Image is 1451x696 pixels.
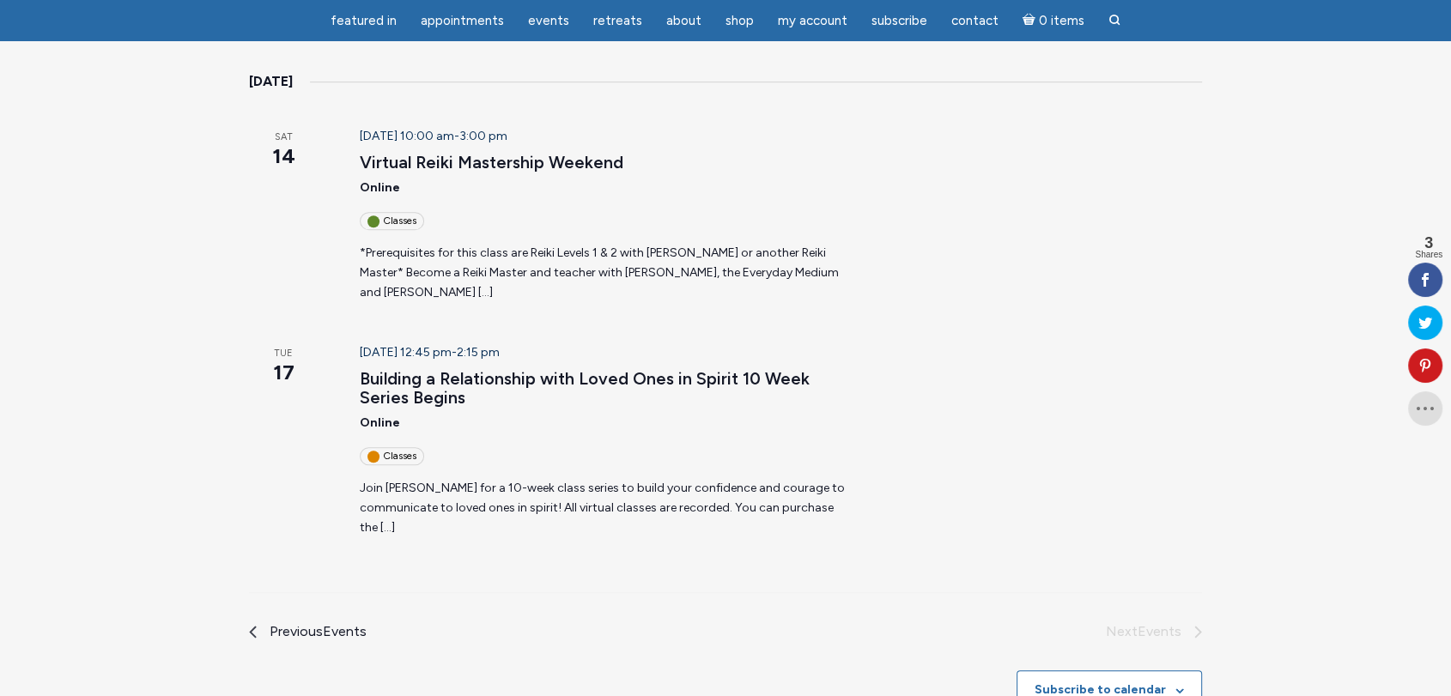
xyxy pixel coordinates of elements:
span: 2:15 pm [457,345,500,360]
span: Sat [249,130,319,145]
a: Contact [941,4,1009,38]
a: Cart0 items [1012,3,1095,38]
time: - [360,345,500,360]
div: Classes [360,212,424,230]
span: My Account [778,13,847,28]
a: Building a Relationship with Loved Ones in Spirit 10 Week Series Begins [360,368,810,409]
span: Online [360,180,400,195]
a: Events [518,4,580,38]
a: Virtual Reiki Mastership Weekend [360,152,623,173]
span: Contact [951,13,999,28]
time: - [360,129,507,143]
span: 0 items [1039,15,1084,27]
p: *Prerequisites for this class are Reiki Levels 1 & 2 with [PERSON_NAME] or another Reiki Master* ... [360,244,845,302]
a: About [656,4,712,38]
i: Cart [1023,13,1039,28]
span: Retreats [593,13,642,28]
span: 3 [1415,235,1442,251]
span: Appointments [421,13,504,28]
span: [DATE] 10:00 am [360,129,454,143]
nav: Bottom events list pagination [249,592,1202,643]
a: Previous Events [249,620,367,643]
span: Online [360,415,400,430]
span: Shop [725,13,754,28]
a: Retreats [583,4,653,38]
div: Classes [360,447,424,465]
a: Appointments [410,4,514,38]
a: featured in [320,4,407,38]
span: About [666,13,701,28]
span: 14 [249,142,319,171]
a: My Account [768,4,858,38]
span: Tue [249,347,319,361]
span: Previous [270,620,367,643]
span: 17 [249,358,319,387]
span: Subscribe [871,13,927,28]
span: Events [323,623,367,639]
span: featured in [331,13,397,28]
p: Join [PERSON_NAME] for a 10-week class series to build your confidence and courage to communicate... [360,479,845,537]
span: [DATE] 12:45 pm [360,345,452,360]
a: Subscribe [861,4,938,38]
span: Shares [1415,251,1442,259]
time: [DATE] [249,70,293,93]
span: 3:00 pm [459,129,507,143]
a: Shop [715,4,764,38]
span: Events [528,13,569,28]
